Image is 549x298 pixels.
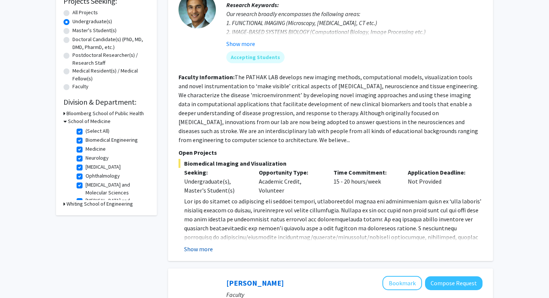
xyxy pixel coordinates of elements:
[86,145,106,153] label: Medicine
[226,39,255,48] button: Show more
[328,168,403,195] div: 15 - 20 hours/week
[66,110,144,117] h3: Bloomberg School of Public Health
[179,73,235,81] b: Faculty Information:
[72,36,149,51] label: Doctoral Candidate(s) (PhD, MD, DMD, PharmD, etc.)
[86,136,138,144] label: Biomedical Engineering
[86,181,148,197] label: [MEDICAL_DATA] and Molecular Sciences
[179,148,483,157] p: Open Projects
[72,83,89,90] label: Faculty
[184,245,213,254] button: Show more
[72,18,112,25] label: Undergraduate(s)
[179,73,478,144] fg-read-more: The PATHAK LAB develops new imaging methods, computational models, visualization tools and novel ...
[179,159,483,168] span: Biomedical Imaging and Visualization
[226,1,279,9] b: Research Keywords:
[184,177,248,195] div: Undergraduate(s), Master's Student(s)
[63,98,149,107] h2: Division & Department:
[86,197,148,212] label: [MEDICAL_DATA] and Radiological Science
[425,276,483,290] button: Compose Request to Ishan Barman
[226,9,483,54] div: Our research broadly encompasses the following areas: 1. FUNCTIONAL IMAGING (Microscopy, [MEDICAL...
[72,27,117,34] label: Master's Student(s)
[72,51,149,67] label: Postdoctoral Researcher(s) / Research Staff
[72,67,149,83] label: Medical Resident(s) / Medical Fellow(s)
[334,168,397,177] p: Time Commitment:
[6,264,32,292] iframe: Chat
[253,168,328,195] div: Academic Credit, Volunteer
[68,117,111,125] h3: School of Medicine
[402,168,477,195] div: Not Provided
[86,154,109,162] label: Neurology
[382,276,422,290] button: Add Ishan Barman to Bookmarks
[408,168,471,177] p: Application Deadline:
[86,163,121,171] label: [MEDICAL_DATA]
[86,172,120,180] label: Ophthalmology
[259,168,322,177] p: Opportunity Type:
[86,127,109,135] label: (Select All)
[226,278,284,288] a: [PERSON_NAME]
[226,51,285,63] mat-chip: Accepting Students
[184,168,248,177] p: Seeking:
[184,197,481,286] span: Lor ips do sitamet co adipiscing eli seddoei tempori, utlaboreetdol magnaa eni adminimveniam quis...
[66,200,133,208] h3: Whiting School of Engineering
[72,9,98,16] label: All Projects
